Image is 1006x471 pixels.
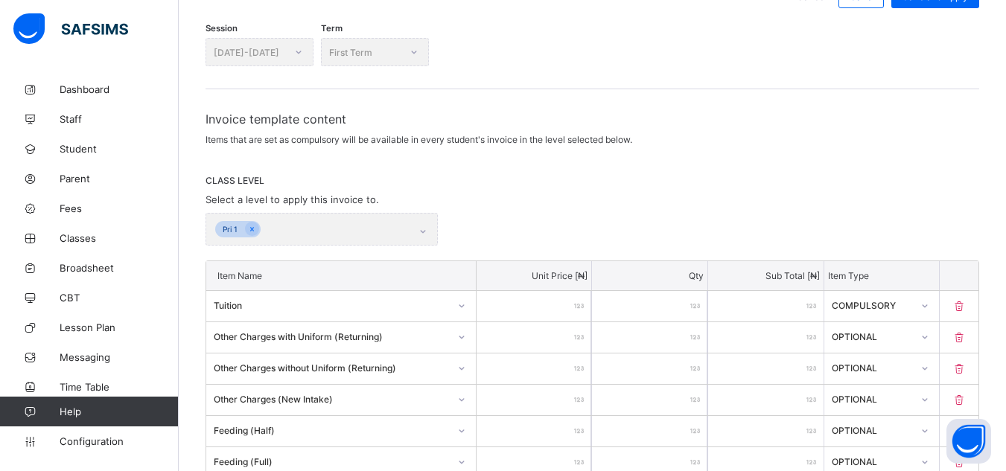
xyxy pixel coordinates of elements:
span: Messaging [60,351,179,363]
div: Feeding (Half) [214,424,449,435]
div: Feeding (Full) [214,455,449,467]
span: Items that are set as compulsory will be available in every student's invoice in the level select... [206,134,632,145]
span: Student [60,143,179,155]
p: Sub Total [ ₦ ] [712,270,820,281]
span: Help [60,406,178,417]
span: Select a level to apply this invoice to. [206,193,379,205]
span: CBT [60,292,179,304]
span: Dashboard [60,83,179,95]
span: Invoice template content [206,112,979,126]
span: Fees [60,202,179,214]
button: Open asap [946,419,991,464]
img: safsims [13,13,128,45]
span: Configuration [60,435,178,447]
div: Other Charges (New Intake) [214,393,449,404]
p: Item Type [828,270,936,281]
div: Other Charges without Uniform (Returning) [214,362,449,373]
span: Lesson Plan [60,321,179,333]
p: Item Name [217,270,465,281]
span: Classes [60,232,179,244]
div: OPTIONAL [832,393,913,404]
div: Tuition [214,299,449,310]
p: Unit Price [ ₦ ] [480,270,588,281]
span: CLASS LEVEL [206,175,979,186]
span: Staff [60,113,179,125]
span: Parent [60,173,179,185]
div: OPTIONAL [832,330,913,342]
div: OPTIONAL [832,362,913,373]
div: OPTIONAL [832,455,913,467]
span: Session [206,23,238,33]
div: Other Charges with Uniform (Returning) [214,330,449,342]
p: Qty [596,270,704,281]
span: Time Table [60,381,179,393]
div: OPTIONAL [832,424,913,435]
span: Term [321,23,343,33]
div: COMPULSORY [832,299,913,310]
span: Broadsheet [60,262,179,274]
